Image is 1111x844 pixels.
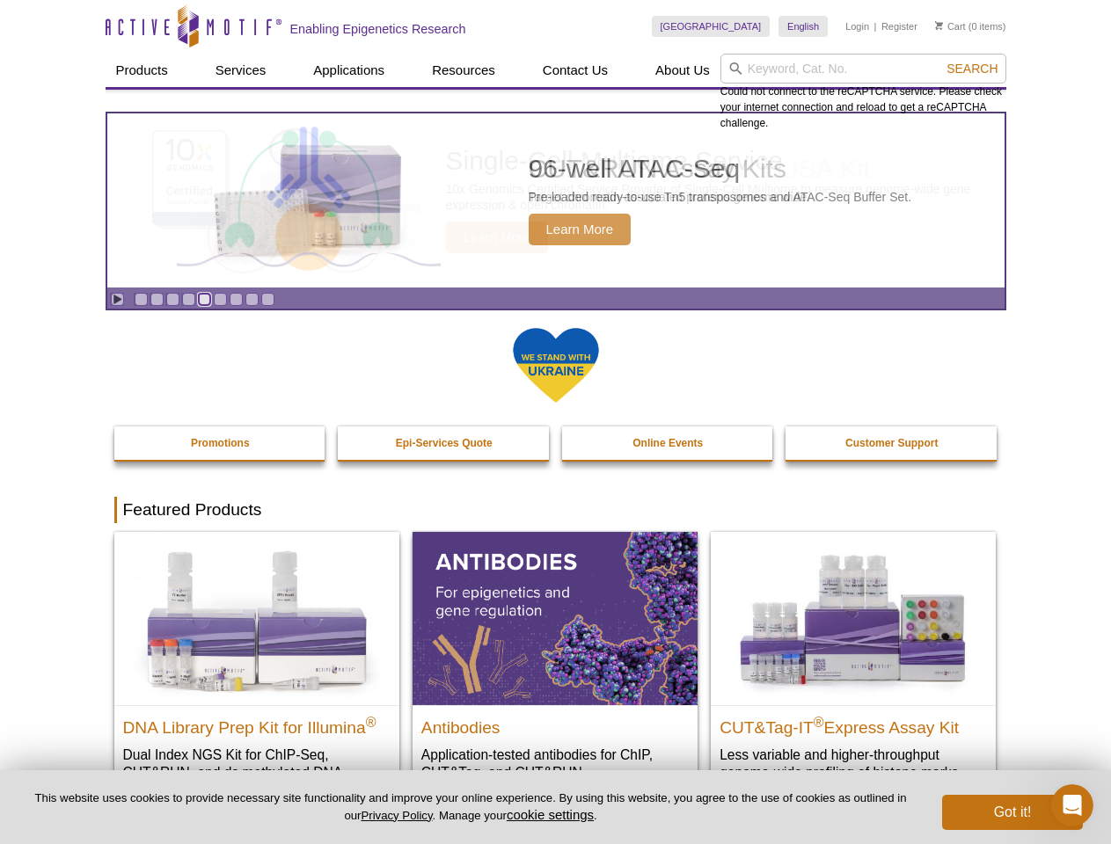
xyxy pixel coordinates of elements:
[230,293,243,306] a: Go to slide 7
[135,293,148,306] a: Go to slide 1
[874,16,877,37] li: |
[214,293,227,306] a: Go to slide 6
[720,746,987,782] p: Less variable and higher-throughput genome-wide profiling of histone marks​.
[366,714,376,729] sup: ®
[245,293,259,306] a: Go to slide 8
[413,532,698,704] img: All Antibodies
[413,532,698,798] a: All Antibodies Antibodies Application-tested antibodies for ChIP, CUT&Tag, and CUT&RUN.
[845,437,938,449] strong: Customer Support
[507,807,594,822] button: cookie settings
[107,113,1005,287] article: 96-well ATAC-Seq
[786,426,998,460] a: Customer Support
[338,426,551,460] a: Epi-Services Quote
[720,54,1006,84] input: Keyword, Cat. No.
[107,113,1005,287] a: Active Motif Kit photo 96-well ATAC-Seq Pre-loaded ready-to-use Tn5 transposomes and ATAC-Seq Buf...
[562,426,775,460] a: Online Events
[652,16,771,37] a: [GEOGRAPHIC_DATA]
[123,710,391,737] h2: DNA Library Prep Kit for Illumina
[778,16,828,37] a: English
[845,20,869,33] a: Login
[199,135,419,266] img: Active Motif Kit photo
[881,20,917,33] a: Register
[645,54,720,87] a: About Us
[529,189,912,205] p: Pre-loaded ready-to-use Tn5 transposomes and ATAC-Seq Buffer Set.
[941,61,1003,76] button: Search
[1051,784,1093,826] iframe: Intercom live chat
[261,293,274,306] a: Go to slide 9
[942,795,1083,830] button: Got it!
[512,326,600,404] img: We Stand With Ukraine
[396,437,493,449] strong: Epi-Services Quote
[421,746,689,782] p: Application-tested antibodies for ChIP, CUT&Tag, and CUT&RUN.
[711,532,996,798] a: CUT&Tag-IT® Express Assay Kit CUT&Tag-IT®Express Assay Kit Less variable and higher-throughput ge...
[361,809,432,822] a: Privacy Policy
[532,54,618,87] a: Contact Us
[205,54,277,87] a: Services
[290,21,466,37] h2: Enabling Epigenetics Research
[114,532,399,704] img: DNA Library Prep Kit for Illumina
[947,62,998,76] span: Search
[935,21,943,30] img: Your Cart
[935,20,966,33] a: Cart
[720,54,1006,131] div: Could not connect to the reCAPTCHA service. Please check your internet connection and reload to g...
[198,293,211,306] a: Go to slide 5
[166,293,179,306] a: Go to slide 3
[421,710,689,737] h2: Antibodies
[28,790,913,824] p: This website uses cookies to provide necessary site functionality and improve your online experie...
[421,54,506,87] a: Resources
[529,214,632,245] span: Learn More
[114,426,327,460] a: Promotions
[111,293,124,306] a: Toggle autoplay
[191,437,250,449] strong: Promotions
[632,437,703,449] strong: Online Events
[720,710,987,737] h2: CUT&Tag-IT Express Assay Kit
[106,54,179,87] a: Products
[114,532,399,816] a: DNA Library Prep Kit for Illumina DNA Library Prep Kit for Illumina® Dual Index NGS Kit for ChIP-...
[711,532,996,704] img: CUT&Tag-IT® Express Assay Kit
[150,293,164,306] a: Go to slide 2
[529,156,912,182] h2: 96-well ATAC-Seq
[182,293,195,306] a: Go to slide 4
[114,497,998,523] h2: Featured Products
[935,16,1006,37] li: (0 items)
[123,746,391,799] p: Dual Index NGS Kit for ChIP-Seq, CUT&RUN, and ds methylated DNA assays.
[303,54,395,87] a: Applications
[814,714,824,729] sup: ®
